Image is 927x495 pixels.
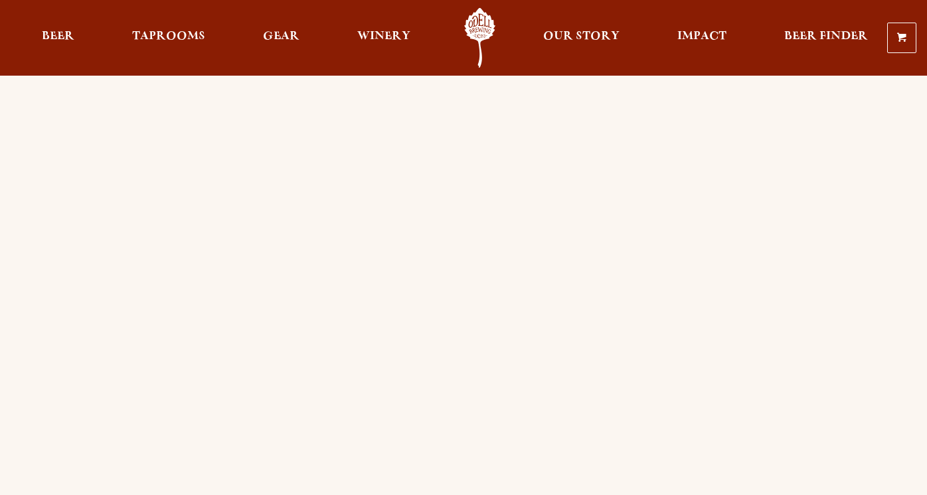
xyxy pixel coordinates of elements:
[543,31,620,42] span: Our Story
[784,31,868,42] span: Beer Finder
[42,31,74,42] span: Beer
[535,8,628,68] a: Our Story
[132,31,205,42] span: Taprooms
[33,8,83,68] a: Beer
[263,31,299,42] span: Gear
[124,8,214,68] a: Taprooms
[349,8,419,68] a: Winery
[254,8,308,68] a: Gear
[455,8,505,68] a: Odell Home
[677,31,726,42] span: Impact
[669,8,735,68] a: Impact
[776,8,877,68] a: Beer Finder
[357,31,410,42] span: Winery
